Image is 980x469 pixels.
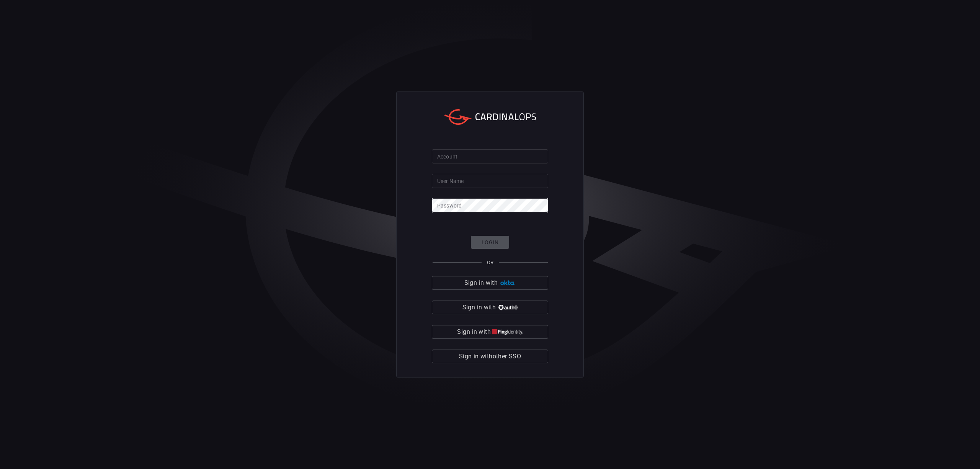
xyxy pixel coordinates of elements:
span: OR [487,260,493,265]
input: Type your user name [432,174,548,188]
img: Ad5vKXme8s1CQAAAABJRU5ErkJggg== [499,280,516,286]
span: Sign in with [462,302,496,313]
span: Sign in with other SSO [459,351,521,362]
span: Sign in with [464,278,498,288]
img: quu4iresuhQAAAABJRU5ErkJggg== [492,329,523,335]
button: Sign in withother SSO [432,350,548,363]
button: Sign in with [432,325,548,339]
span: Sign in with [457,327,490,337]
button: Sign in with [432,276,548,290]
img: vP8Hhh4KuCH8AavWKdZY7RZgAAAAASUVORK5CYII= [497,305,518,310]
button: Sign in with [432,301,548,314]
input: Type your account [432,149,548,163]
